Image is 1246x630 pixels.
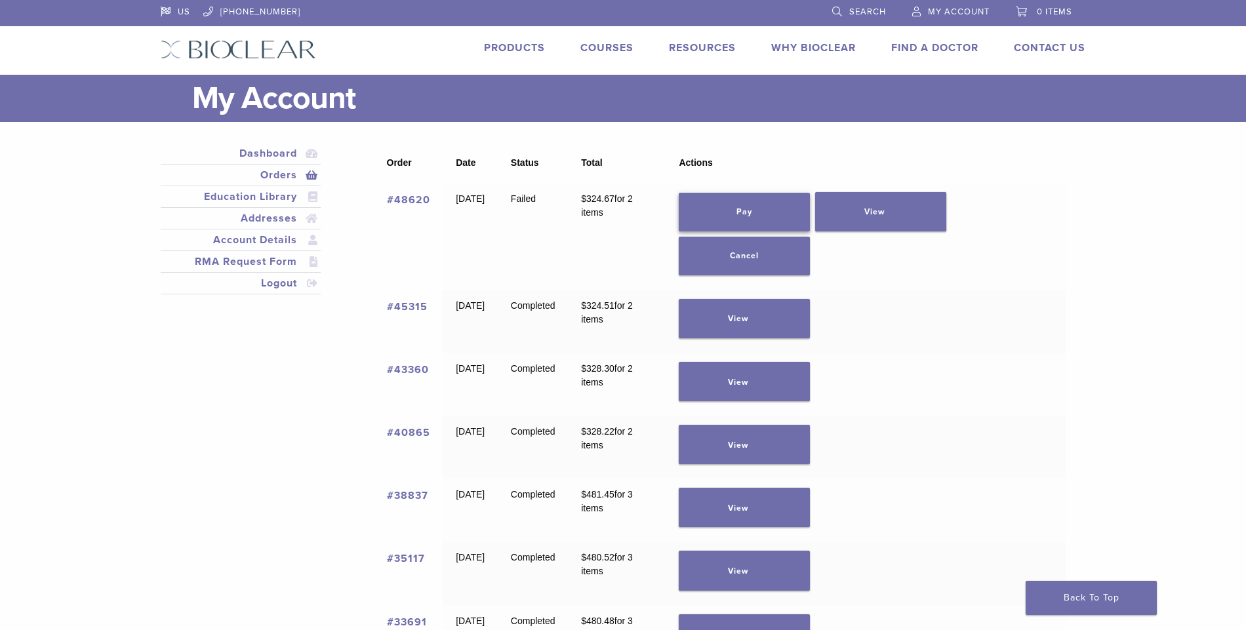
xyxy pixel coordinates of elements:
[163,254,318,269] a: RMA Request Form
[163,210,318,226] a: Addresses
[580,41,633,54] a: Courses
[387,157,412,168] span: Order
[581,426,586,437] span: $
[581,300,614,311] span: 324.51
[456,489,485,500] time: [DATE]
[163,232,318,248] a: Account Details
[484,41,545,54] a: Products
[456,157,475,168] span: Date
[387,552,425,565] a: View order number 35117
[456,552,485,562] time: [DATE]
[387,489,428,502] a: View order number 38837
[771,41,856,54] a: Why Bioclear
[581,552,586,562] span: $
[511,157,539,168] span: Status
[456,426,485,437] time: [DATE]
[456,300,485,311] time: [DATE]
[456,616,485,626] time: [DATE]
[161,143,321,310] nav: Account pages
[581,616,586,626] span: $
[581,616,614,626] span: 480.48
[456,193,485,204] time: [DATE]
[163,275,318,291] a: Logout
[581,193,614,204] span: 324.67
[679,362,810,401] a: View order 43360
[163,189,318,205] a: Education Library
[679,193,810,231] a: Pay for order 48620
[498,479,568,541] td: Completed
[387,363,429,376] a: View order number 43360
[1014,41,1085,54] a: Contact Us
[581,193,586,204] span: $
[456,363,485,374] time: [DATE]
[581,489,586,500] span: $
[581,363,586,374] span: $
[679,425,810,464] a: View order 40865
[669,41,736,54] a: Resources
[498,183,568,290] td: Failed
[387,426,430,439] a: View order number 40865
[161,40,316,59] img: Bioclear
[891,41,978,54] a: Find A Doctor
[849,7,886,17] span: Search
[679,488,810,527] a: View order 38837
[568,353,666,416] td: for 2 items
[568,479,666,541] td: for 3 items
[498,541,568,604] td: Completed
[163,146,318,161] a: Dashboard
[568,290,666,353] td: for 2 items
[387,616,427,629] a: View order number 33691
[581,489,614,500] span: 481.45
[568,183,666,290] td: for 2 items
[679,299,810,338] a: View order 45315
[581,157,602,168] span: Total
[498,290,568,353] td: Completed
[679,551,810,590] a: View order 35117
[581,552,614,562] span: 480.52
[163,167,318,183] a: Orders
[387,300,428,313] a: View order number 45315
[581,363,614,374] span: 328.30
[581,426,614,437] span: 328.22
[1037,7,1072,17] span: 0 items
[815,192,946,231] a: View order 48620
[498,353,568,416] td: Completed
[387,193,430,207] a: View order number 48620
[928,7,990,17] span: My Account
[1026,581,1157,615] a: Back To Top
[192,75,1085,122] h1: My Account
[679,157,712,168] span: Actions
[679,237,810,275] a: Cancel order 48620
[581,300,586,311] span: $
[498,416,568,479] td: Completed
[568,416,666,479] td: for 2 items
[568,541,666,604] td: for 3 items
